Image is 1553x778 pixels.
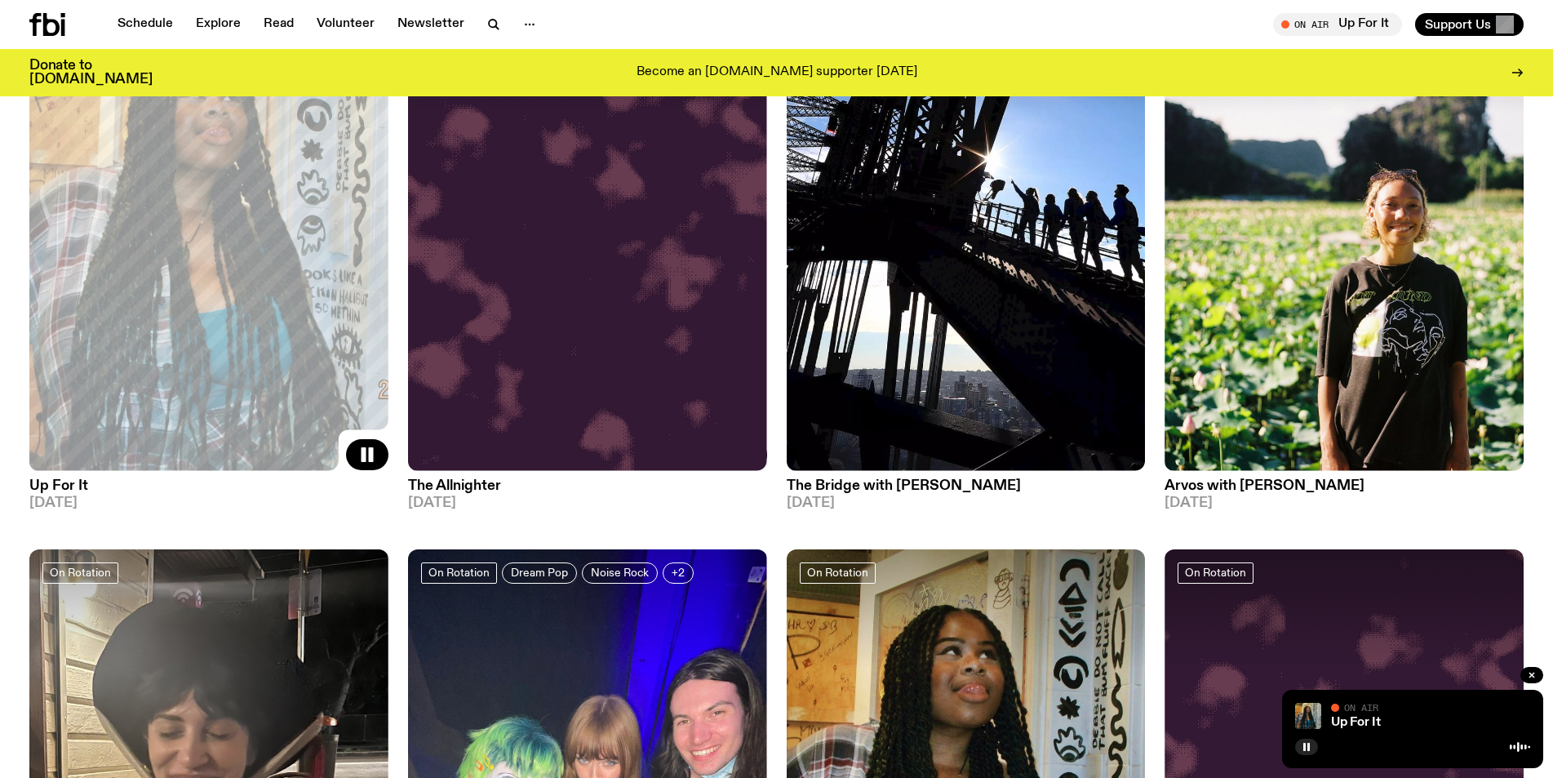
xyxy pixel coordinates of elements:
h3: The Bridge with [PERSON_NAME] [787,479,1146,493]
a: Arvos with [PERSON_NAME][DATE] [1165,471,1524,510]
a: Read [254,13,304,36]
p: Become an [DOMAIN_NAME] supporter [DATE] [637,65,917,80]
a: Volunteer [307,13,384,36]
h3: The Allnighter [408,479,767,493]
h3: Arvos with [PERSON_NAME] [1165,479,1524,493]
span: Noise Rock [591,567,649,579]
span: [DATE] [408,496,767,510]
span: [DATE] [1165,496,1524,510]
span: On Rotation [50,567,111,579]
a: Dream Pop [502,562,577,584]
span: On Air [1344,702,1378,713]
a: The Allnighter[DATE] [408,471,767,510]
a: Up For It[DATE] [29,471,388,510]
a: On Rotation [42,562,118,584]
a: Schedule [108,13,183,36]
a: Up For It [1331,716,1381,729]
span: +2 [672,567,685,579]
span: [DATE] [787,496,1146,510]
span: Dream Pop [511,567,568,579]
a: On Rotation [800,562,876,584]
a: On Rotation [421,562,497,584]
button: +2 [663,562,694,584]
a: Explore [186,13,251,36]
h3: Donate to [DOMAIN_NAME] [29,59,153,87]
a: The Bridge with [PERSON_NAME][DATE] [787,471,1146,510]
span: On Rotation [428,567,490,579]
span: [DATE] [29,496,388,510]
a: On Rotation [1178,562,1253,584]
button: On AirUp For It [1273,13,1402,36]
a: Newsletter [388,13,474,36]
span: Support Us [1425,17,1491,32]
span: Tune in live [1291,18,1394,30]
a: Noise Rock [582,562,658,584]
span: On Rotation [807,567,868,579]
button: Support Us [1415,13,1524,36]
span: On Rotation [1185,567,1246,579]
h3: Up For It [29,479,388,493]
img: Ify - a Brown Skin girl with black braided twists, looking up to the side with her tongue stickin... [1295,703,1321,729]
